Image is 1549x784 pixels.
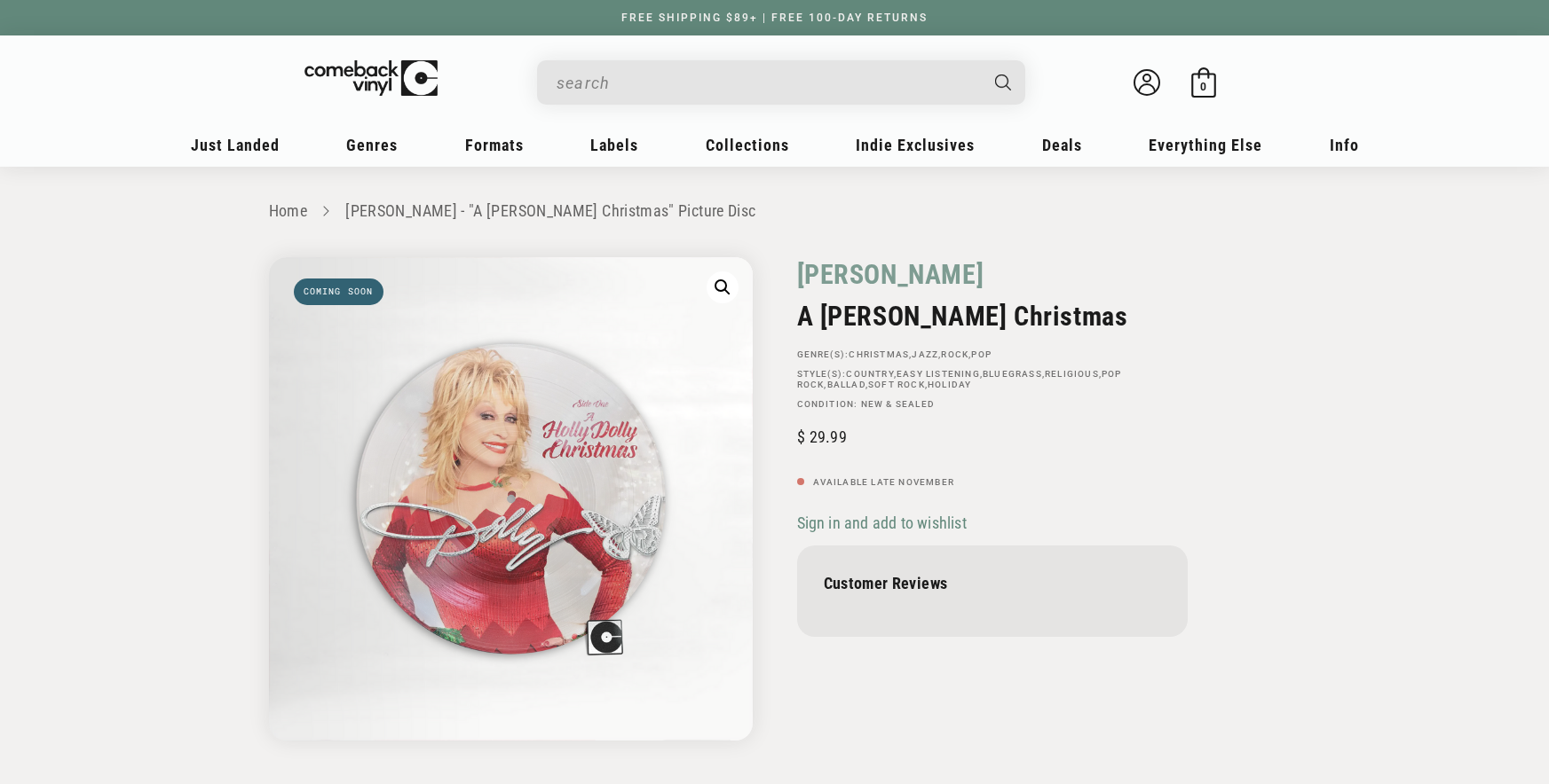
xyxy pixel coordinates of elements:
[797,399,1188,410] p: Condition: New & Sealed
[797,514,967,532] span: Sign in and add to wishlist
[797,427,805,446] span: $
[912,349,938,359] a: Jazz
[294,278,383,305] span: Coming soon
[1149,136,1262,154] span: Everything Else
[706,136,789,154] span: Collections
[868,380,925,389] a: Soft Rock
[1330,136,1359,154] span: Info
[1200,80,1206,93] span: 0
[557,65,977,101] input: search
[191,136,280,154] span: Just Landed
[797,369,1122,389] a: Pop Rock
[897,369,980,379] a: Easy Listening
[983,369,1042,379] a: Bluegrass
[1042,136,1082,154] span: Deals
[971,349,992,359] a: Pop
[979,60,1027,105] button: Search
[797,257,984,292] a: [PERSON_NAME]
[346,136,398,154] span: Genres
[465,136,524,154] span: Formats
[797,427,847,446] span: 29.99
[797,349,1188,360] p: GENRE(S): , , ,
[345,201,755,220] a: [PERSON_NAME] - "A [PERSON_NAME] Christmas" Picture Disc
[269,201,307,220] a: Home
[604,12,945,24] a: FREE SHIPPING $89+ | FREE 100-DAY RETURNS
[856,136,975,154] span: Indie Exclusives
[824,574,1161,592] p: Customer Reviews
[590,136,638,154] span: Labels
[813,477,955,487] span: Available Late November
[827,380,865,389] a: Ballad
[797,513,972,533] button: Sign in and add to wishlist
[537,60,1025,105] div: Search
[849,349,909,359] a: Christmas
[928,380,971,389] a: Holiday
[846,369,893,379] a: Country
[797,369,1188,390] p: STYLE(S): , , , , , , ,
[269,199,1281,224] nav: breadcrumbs
[797,301,1188,332] h2: A [PERSON_NAME] Christmas
[941,349,968,359] a: Rock
[1045,369,1099,379] a: Religious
